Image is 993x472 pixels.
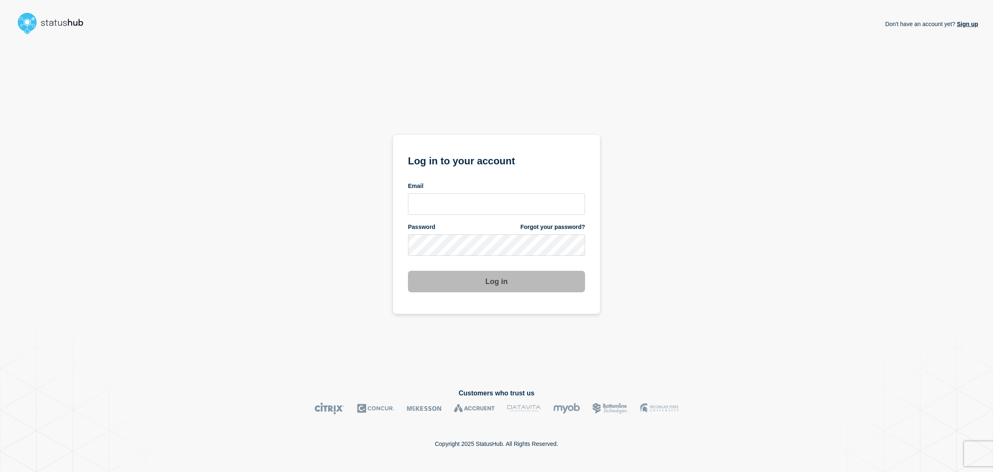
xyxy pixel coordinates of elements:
img: MSU logo [640,402,679,414]
img: Concur logo [357,402,394,414]
input: email input [408,193,585,215]
p: Don't have an account yet? [885,14,978,34]
a: Sign up [955,21,978,27]
img: Bottomline logo [592,402,628,414]
input: password input [408,234,585,256]
p: Copyright 2025 StatusHub. All Rights Reserved. [435,441,558,447]
img: StatusHub logo [15,10,94,36]
span: Password [408,223,435,231]
img: McKesson logo [407,402,441,414]
button: Log in [408,271,585,292]
img: Accruent logo [454,402,495,414]
img: DataVita logo [507,402,541,414]
a: Forgot your password? [520,223,585,231]
h2: Customers who trust us [15,390,978,397]
span: Email [408,182,423,190]
h1: Log in to your account [408,152,585,168]
img: Citrix logo [314,402,345,414]
img: myob logo [553,402,580,414]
